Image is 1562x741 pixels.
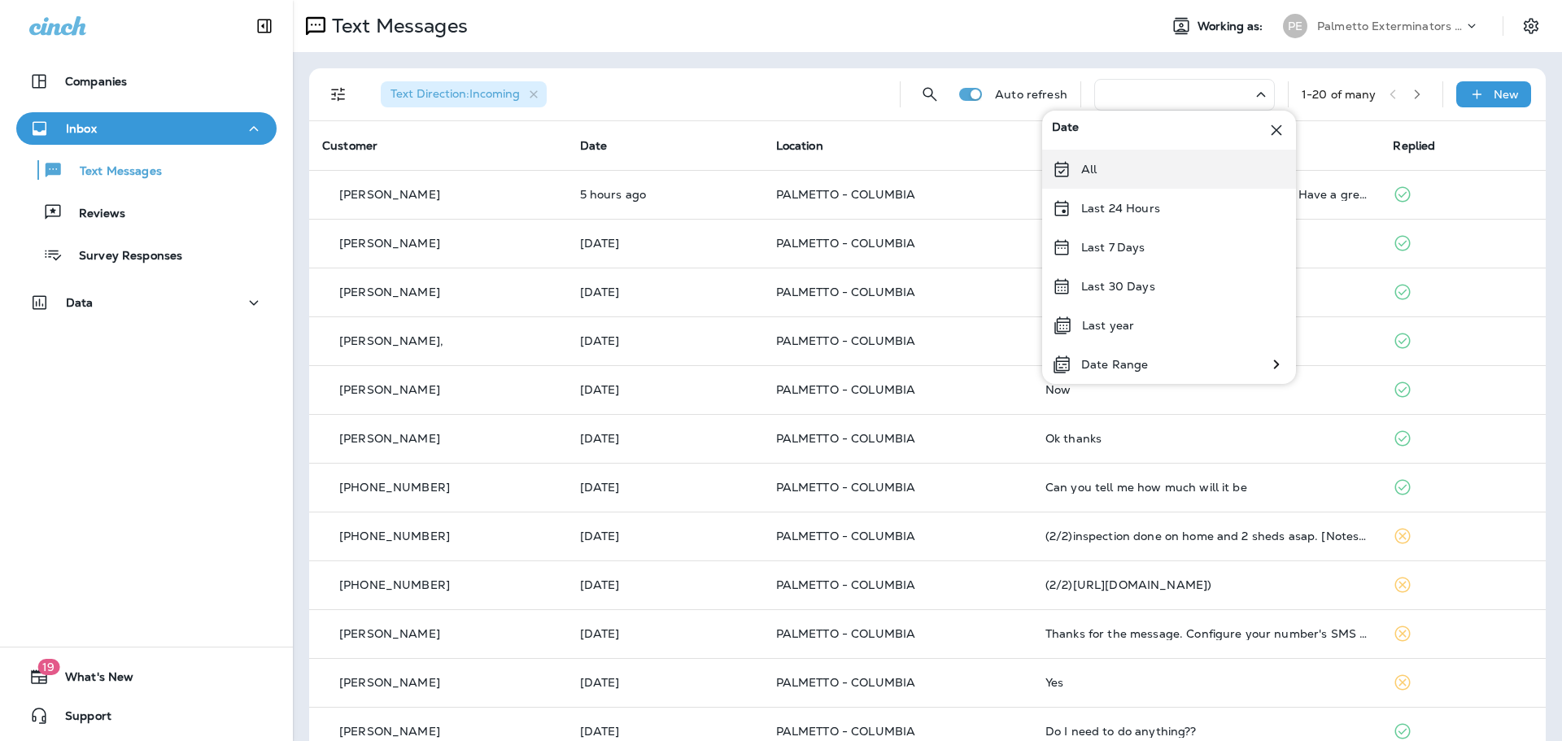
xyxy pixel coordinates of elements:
[1082,319,1134,332] p: Last year
[776,382,916,397] span: PALMETTO - COLUMBIA
[339,286,440,299] p: [PERSON_NAME]
[776,529,916,543] span: PALMETTO - COLUMBIA
[339,627,440,640] p: [PERSON_NAME]
[1393,138,1435,153] span: Replied
[1045,578,1368,591] div: (2/2)https://g.co/homeservices/f9G6W)
[580,383,750,396] p: Sep 18, 2025 06:40 PM
[580,138,608,153] span: Date
[914,78,946,111] button: Search Messages
[1317,20,1464,33] p: Palmetto Exterminators LLC
[580,237,750,250] p: Sep 20, 2025 12:41 PM
[390,86,520,101] span: Text Direction : Incoming
[66,296,94,309] p: Data
[776,578,916,592] span: PALMETTO - COLUMBIA
[16,286,277,319] button: Data
[339,725,440,738] p: [PERSON_NAME]
[580,627,750,640] p: Sep 9, 2025 02:55 PM
[776,333,916,348] span: PALMETTO - COLUMBIA
[16,238,277,272] button: Survey Responses
[16,112,277,145] button: Inbox
[242,10,287,42] button: Collapse Sidebar
[66,122,97,135] p: Inbox
[1052,120,1080,140] span: Date
[339,530,450,543] p: [PHONE_NUMBER]
[580,334,750,347] p: Sep 19, 2025 08:26 AM
[1045,530,1368,543] div: (2/2)inspection done on home and 2 sheds asap. [Notes from LSA: (1) This customer has requested a...
[580,188,750,201] p: Sep 22, 2025 11:05 AM
[339,334,443,347] p: [PERSON_NAME],
[1198,20,1267,33] span: Working as:
[1283,14,1307,38] div: PE
[1081,163,1097,176] p: All
[339,578,450,591] p: [PHONE_NUMBER]
[1045,725,1368,738] div: Do I need to do anything??
[63,207,125,222] p: Reviews
[49,709,111,729] span: Support
[776,138,823,153] span: Location
[1302,88,1377,101] div: 1 - 20 of many
[580,481,750,494] p: Sep 18, 2025 11:09 AM
[776,187,916,202] span: PALMETTO - COLUMBIA
[339,237,440,250] p: [PERSON_NAME]
[63,164,162,180] p: Text Messages
[339,676,440,689] p: [PERSON_NAME]
[1045,481,1368,494] div: Can you tell me how much will it be
[995,88,1067,101] p: Auto refresh
[776,236,916,251] span: PALMETTO - COLUMBIA
[16,153,277,187] button: Text Messages
[65,75,127,88] p: Companies
[1081,241,1145,254] p: Last 7 Days
[1516,11,1546,41] button: Settings
[580,725,750,738] p: Sep 9, 2025 01:04 PM
[776,285,916,299] span: PALMETTO - COLUMBIA
[16,700,277,732] button: Support
[1494,88,1519,101] p: New
[580,578,750,591] p: Sep 16, 2025 09:51 AM
[325,14,468,38] p: Text Messages
[1081,280,1155,293] p: Last 30 Days
[339,432,440,445] p: [PERSON_NAME]
[322,78,355,111] button: Filters
[1045,383,1368,396] div: Now
[1045,432,1368,445] div: Ok thanks
[580,676,750,689] p: Sep 9, 2025 01:08 PM
[339,383,440,396] p: [PERSON_NAME]
[580,530,750,543] p: Sep 17, 2025 12:44 PM
[776,431,916,446] span: PALMETTO - COLUMBIA
[339,481,450,494] p: [PHONE_NUMBER]
[49,670,133,690] span: What's New
[580,432,750,445] p: Sep 18, 2025 01:41 PM
[1045,627,1368,640] div: Thanks for the message. Configure your number's SMS URL to change this message.Reply HELP for hel...
[381,81,547,107] div: Text Direction:Incoming
[776,724,916,739] span: PALMETTO - COLUMBIA
[1081,358,1148,371] p: Date Range
[322,138,377,153] span: Customer
[37,659,59,675] span: 19
[16,65,277,98] button: Companies
[16,195,277,229] button: Reviews
[1045,676,1368,689] div: Yes
[776,626,916,641] span: PALMETTO - COLUMBIA
[339,188,440,201] p: [PERSON_NAME]
[1081,202,1160,215] p: Last 24 Hours
[776,675,916,690] span: PALMETTO - COLUMBIA
[63,249,182,264] p: Survey Responses
[776,480,916,495] span: PALMETTO - COLUMBIA
[580,286,750,299] p: Sep 19, 2025 10:23 AM
[16,660,277,693] button: 19What's New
